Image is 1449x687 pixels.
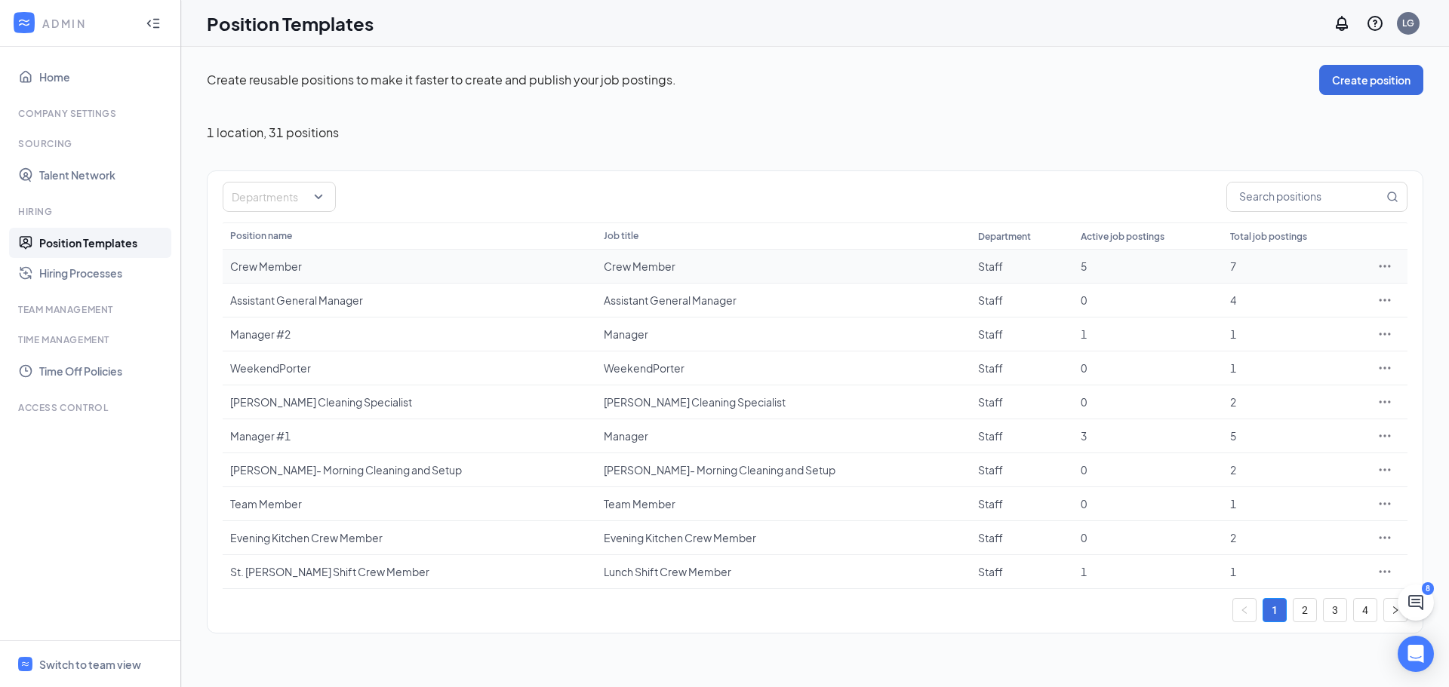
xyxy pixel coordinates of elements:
div: 0 [1081,530,1215,545]
svg: MagnifyingGlass [1386,191,1398,203]
div: Manager [604,428,962,443]
td: Staff [971,521,1073,555]
td: Staff [971,419,1073,453]
div: [PERSON_NAME]- Morning Cleaning and Setup [230,462,589,477]
a: 2 [1294,599,1316,621]
div: Evening Kitchen Crew Member [230,530,589,545]
li: Next Page [1383,598,1407,622]
a: 4 [1354,599,1377,621]
div: Switch to team view [39,657,141,672]
span: 1 location , 31 positions [207,125,339,140]
span: Job title [604,230,638,241]
svg: Ellipses [1377,293,1392,308]
span: left [1240,606,1249,615]
td: Staff [971,284,1073,317]
div: Hiring [18,205,165,218]
div: 2 [1230,394,1355,409]
div: Manager #1 [230,428,589,443]
div: 1 [1081,327,1215,342]
div: 1 [1230,496,1355,511]
div: 0 [1081,462,1215,477]
div: Crew Member [230,259,589,274]
span: right [1391,606,1400,615]
div: Assistant General Manager [230,293,589,308]
h1: Position Templates [207,11,374,36]
div: Team Management [18,303,165,316]
div: St. [PERSON_NAME] Shift Crew Member [230,564,589,579]
td: Staff [971,453,1073,487]
div: 4 [1230,293,1355,308]
div: 1 [1230,564,1355,579]
div: Assistant General Manager [604,293,962,308]
svg: WorkstreamLogo [17,15,32,30]
div: Evening Kitchen Crew Member [604,530,962,545]
div: Manager [604,327,962,342]
div: Team Member [604,496,962,511]
svg: Ellipses [1377,530,1392,545]
div: Manager #2 [230,327,589,342]
td: Staff [971,487,1073,521]
a: Time Off Policies [39,356,168,386]
svg: ChatActive [1407,593,1425,612]
button: Create position [1319,65,1423,95]
svg: Ellipses [1377,327,1392,342]
div: 0 [1081,360,1215,376]
td: Staff [971,317,1073,351]
li: 4 [1353,598,1377,622]
div: [PERSON_NAME] Cleaning Specialist [604,394,962,409]
div: 5 [1230,428,1355,443]
td: Staff [971,555,1073,589]
svg: Ellipses [1377,564,1392,579]
td: Staff [971,250,1073,284]
div: 0 [1081,293,1215,308]
input: Search positions [1227,182,1383,211]
div: Company Settings [18,107,165,120]
div: 8 [1422,582,1434,595]
div: Lunch Shift Crew Member [604,564,962,579]
div: 1 [1081,564,1215,579]
li: 1 [1263,598,1287,622]
svg: Collapse [146,16,161,31]
div: 1 [1230,327,1355,342]
button: left [1232,598,1257,622]
div: 2 [1230,530,1355,545]
div: 7 [1230,259,1355,274]
div: 3 [1081,428,1215,443]
a: Hiring Processes [39,258,168,288]
div: [PERSON_NAME] Cleaning Specialist [230,394,589,409]
div: [PERSON_NAME]- Morning Cleaning and Setup [604,462,962,477]
li: 3 [1323,598,1347,622]
div: Sourcing [18,137,165,150]
svg: Ellipses [1377,259,1392,274]
div: Crew Member [604,259,962,274]
div: 2 [1230,462,1355,477]
div: Access control [18,401,165,414]
th: Total job postings [1223,222,1362,250]
div: 0 [1081,394,1215,409]
a: Home [39,62,168,92]
li: Previous Page [1232,598,1257,622]
button: right [1383,598,1407,622]
svg: QuestionInfo [1366,14,1384,32]
a: 3 [1324,599,1346,621]
div: 5 [1081,259,1215,274]
a: Talent Network [39,160,168,190]
div: Time Management [18,333,165,346]
div: Open Intercom Messenger [1398,636,1434,672]
svg: Ellipses [1377,428,1392,443]
svg: Ellipses [1377,462,1392,477]
span: Position name [230,230,292,241]
button: ChatActive [1398,584,1434,621]
svg: Ellipses [1377,394,1392,409]
div: 1 [1230,360,1355,376]
div: WeekendPorter [604,360,962,376]
div: LG [1402,17,1414,29]
td: Staff [971,385,1073,419]
svg: Ellipses [1377,496,1392,511]
svg: Ellipses [1377,360,1392,376]
div: Team Member [230,496,589,511]
a: 1 [1263,599,1286,621]
svg: WorkstreamLogo [20,659,30,669]
div: 0 [1081,496,1215,511]
th: Active job postings [1073,222,1223,250]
